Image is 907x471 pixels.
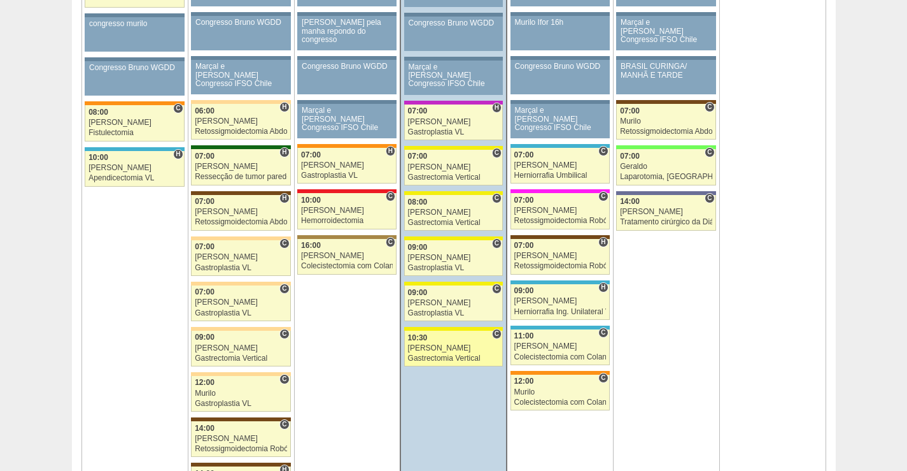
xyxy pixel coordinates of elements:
[705,147,714,157] span: Consultório
[514,262,606,270] div: Retossigmoidectomia Robótica
[301,171,393,180] div: Gastroplastia VL
[620,197,640,206] span: 14:00
[301,150,321,159] span: 07:00
[616,191,715,195] div: Key: Vila Nova Star
[85,57,184,61] div: Key: Aviso
[404,105,503,140] a: H 07:00 [PERSON_NAME] Gastroplastia VL
[616,149,715,185] a: C 07:00 Geraldo Laparotomia, [GEOGRAPHIC_DATA], Drenagem, Bridas VL
[195,264,287,272] div: Gastroplastia VL
[85,151,184,187] a: H 10:00 [PERSON_NAME] Apendicectomia VL
[191,421,290,457] a: C 14:00 [PERSON_NAME] Retossigmoidectomia Robótica
[616,12,715,16] div: Key: Aviso
[195,445,287,453] div: Retossigmoidectomia Robótica
[510,60,610,94] a: Congresso Bruno WGDD
[195,106,214,115] span: 06:00
[404,240,503,276] a: C 09:00 [PERSON_NAME] Gastroplastia VL
[404,286,503,321] a: C 09:00 [PERSON_NAME] Gastroplastia VL
[302,106,392,132] div: Marçal e [PERSON_NAME] Congresso IFSO Chile
[514,286,534,295] span: 09:00
[515,18,605,27] div: Murilo Ifor 16h
[408,299,500,307] div: [PERSON_NAME]
[510,56,610,60] div: Key: Aviso
[510,12,610,16] div: Key: Aviso
[386,146,395,156] span: Hospital
[191,100,290,104] div: Key: Bartira
[408,288,428,297] span: 09:00
[404,327,503,331] div: Key: Santa Rita
[297,104,397,138] a: Marçal e [PERSON_NAME] Congresso IFSO Chile
[85,13,184,17] div: Key: Aviso
[191,60,290,94] a: Marçal e [PERSON_NAME] Congresso IFSO Chile
[195,208,287,216] div: [PERSON_NAME]
[279,374,289,384] span: Consultório
[297,235,397,239] div: Key: Oswaldo Cruz Paulista
[279,193,289,203] span: Hospital
[510,239,610,275] a: H 07:00 [PERSON_NAME] Retossigmoidectomia Robótica
[301,252,393,260] div: [PERSON_NAME]
[88,108,108,117] span: 08:00
[386,237,395,247] span: Consultório
[620,173,712,181] div: Laparotomia, [GEOGRAPHIC_DATA], Drenagem, Bridas VL
[404,195,503,231] a: C 08:00 [PERSON_NAME] Gastrectomia Vertical
[510,144,610,148] div: Key: Neomater
[191,282,290,286] div: Key: Bartira
[195,287,214,296] span: 07:00
[598,237,608,247] span: Hospital
[408,309,500,317] div: Gastroplastia VL
[301,217,393,225] div: Hemorroidectomia
[510,100,610,104] div: Key: Aviso
[195,18,286,27] div: Congresso Bruno WGDD
[191,16,290,50] a: Congresso Bruno WGDD
[492,329,502,339] span: Consultório
[514,331,534,340] span: 11:00
[408,118,500,126] div: [PERSON_NAME]
[598,146,608,156] span: Consultório
[191,12,290,16] div: Key: Aviso
[191,145,290,149] div: Key: Santa Maria
[195,152,214,161] span: 07:00
[302,62,392,71] div: Congresso Bruno WGDD
[408,243,428,252] span: 09:00
[515,62,605,71] div: Congresso Bruno WGDD
[705,193,714,203] span: Consultório
[301,196,321,205] span: 10:00
[88,129,181,137] div: Fistulectomia
[195,435,287,443] div: [PERSON_NAME]
[85,17,184,52] a: congresso murilo
[408,198,428,207] span: 08:00
[510,375,610,410] a: C 12:00 Murilo Colecistectomia com Colangiografia VL
[510,104,610,138] a: Marçal e [PERSON_NAME] Congresso IFSO Chile
[279,102,289,112] span: Hospital
[409,19,499,27] div: Congresso Bruno WGDD
[191,417,290,421] div: Key: Santa Joana
[408,208,500,217] div: [PERSON_NAME]
[195,424,214,433] span: 14:00
[301,262,393,270] div: Colecistectomia com Colangiografia VL
[408,264,500,272] div: Gastroplastia VL
[510,235,610,239] div: Key: Santa Joana
[191,191,290,195] div: Key: Santa Joana
[404,150,503,185] a: C 07:00 [PERSON_NAME] Gastrectomia Vertical
[195,62,286,88] div: Marçal e [PERSON_NAME] Congresso IFSO Chile
[408,344,500,352] div: [PERSON_NAME]
[620,152,640,161] span: 07:00
[279,329,289,339] span: Consultório
[85,101,184,105] div: Key: São Luiz - SCS
[408,254,500,262] div: [PERSON_NAME]
[616,104,715,140] a: C 07:00 Murilo Retossigmoidectomia Abdominal VL
[195,253,287,261] div: [PERSON_NAME]
[191,463,290,467] div: Key: Santa Joana
[514,353,606,361] div: Colecistectomia com Colangiografia VL
[492,193,502,203] span: Consultório
[620,163,712,171] div: Geraldo
[404,101,503,105] div: Key: Maria Braido
[195,173,287,181] div: Ressecção de tumor parede abdominal pélvica
[297,144,397,148] div: Key: São Luiz - SCS
[191,286,290,321] a: C 07:00 [PERSON_NAME] Gastroplastia VL
[514,171,606,180] div: Herniorrafia Umbilical
[616,195,715,231] a: C 14:00 [PERSON_NAME] Tratamento cirúrgico da Diástase do reto abdomem
[297,16,397,50] a: [PERSON_NAME] pela manha repondo do congresso
[616,145,715,149] div: Key: Brasil
[514,342,606,351] div: [PERSON_NAME]
[88,164,181,172] div: [PERSON_NAME]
